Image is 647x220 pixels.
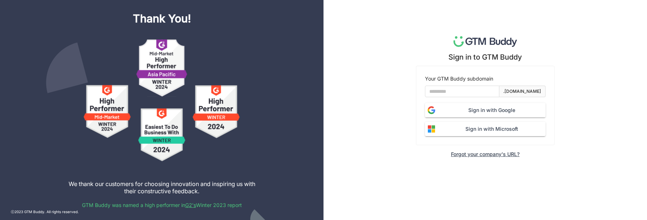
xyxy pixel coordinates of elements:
[425,103,546,117] button: Sign in with Google
[185,202,196,208] a: G2's
[451,151,520,157] div: Forgot your company's URL?
[425,122,546,136] button: Sign in with Microsoft
[448,53,522,61] div: Sign in to GTM Buddy
[503,88,541,95] div: .[DOMAIN_NAME]
[425,75,546,83] div: Your GTM Buddy subdomain
[453,36,517,47] img: logo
